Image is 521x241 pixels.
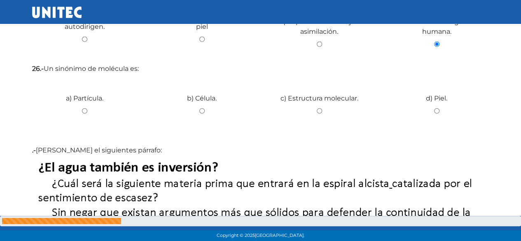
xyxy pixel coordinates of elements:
label: [PERSON_NAME] el siguientes párrafo: [32,145,489,155]
label: a) Partícula. [66,94,103,103]
img: UNITEC [32,7,82,18]
label: d) Piel. [426,94,447,103]
label: Un sinónimo de molécula es: [32,64,489,74]
label: c) Estructura molecular. [280,94,358,103]
span: [GEOGRAPHIC_DATA]. [255,233,304,238]
label: b) Célula. [187,94,217,103]
strong: 26.- [32,65,44,73]
strong: .- [32,146,36,154]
